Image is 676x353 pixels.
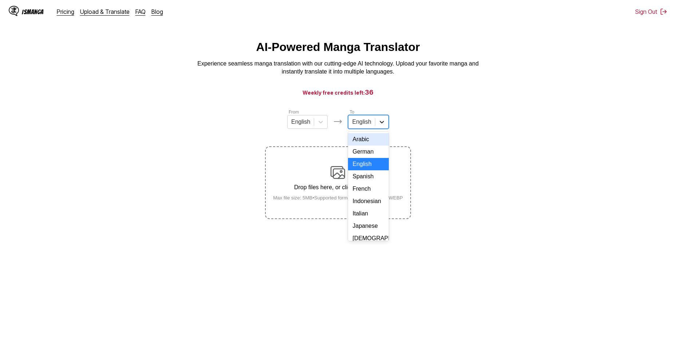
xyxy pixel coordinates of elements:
[333,117,342,126] img: Languages icon
[348,146,388,158] div: German
[635,8,667,15] button: Sign Out
[256,40,420,54] h1: AI-Powered Manga Translator
[151,8,163,15] a: Blog
[348,195,388,207] div: Indonesian
[267,184,409,191] p: Drop files here, or click to browse.
[17,88,659,97] h3: Weekly free credits left:
[349,110,354,115] label: To
[635,8,657,15] font: Sign Out
[365,88,373,96] span: 36
[348,207,388,220] div: Italian
[348,220,388,232] div: Japanese
[348,170,388,183] div: Spanish
[289,110,299,115] label: From
[80,8,130,15] a: Upload & Translate
[660,8,667,15] img: Sign out
[193,60,484,76] p: Experience seamless manga translation with our cutting-edge AI technology. Upload your favorite m...
[348,133,388,146] div: Arabic
[267,195,409,201] small: Max file size: 5MB • Supported formats: JP(E)G, PNG, WEBP
[348,183,388,195] div: French
[135,8,146,15] a: FAQ
[348,158,388,170] div: English
[348,232,388,245] div: [DEMOGRAPHIC_DATA]
[9,6,19,16] img: IsManga Logo
[57,8,74,15] a: Pricing
[9,6,57,17] a: IsManga LogoIsManga
[22,8,44,15] div: IsManga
